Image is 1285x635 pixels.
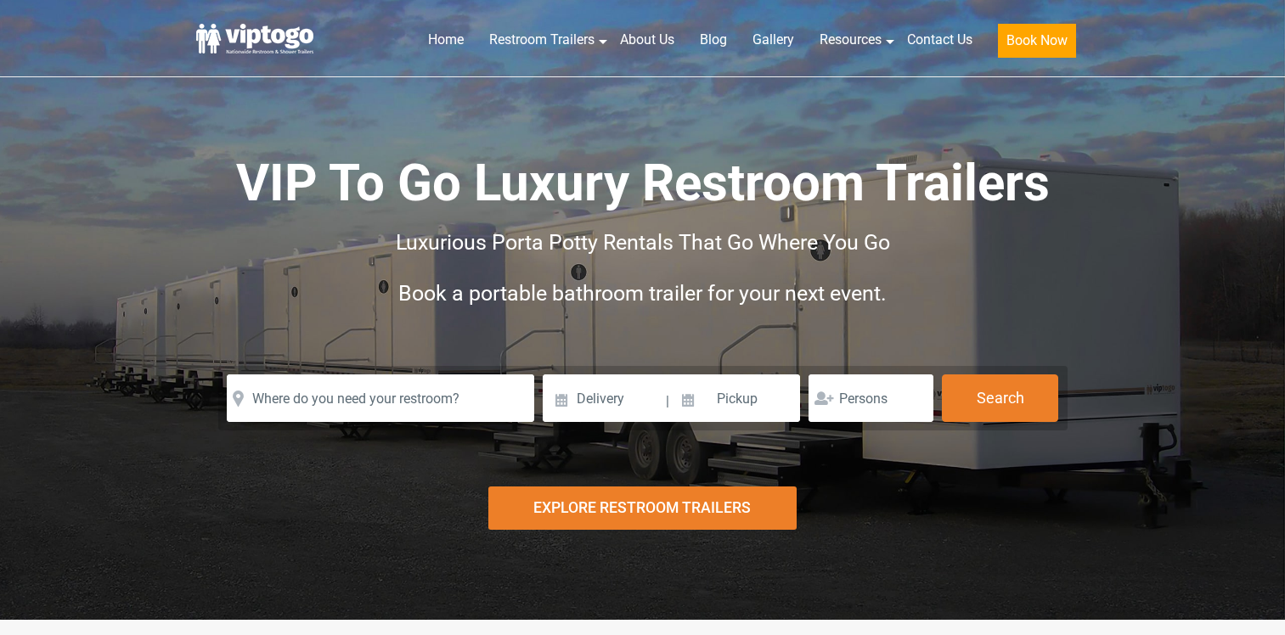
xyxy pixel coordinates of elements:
[687,21,740,59] a: Blog
[396,230,890,255] span: Luxurious Porta Potty Rentals That Go Where You Go
[476,21,607,59] a: Restroom Trailers
[894,21,985,59] a: Contact Us
[543,374,664,422] input: Delivery
[998,24,1076,58] button: Book Now
[942,374,1058,422] button: Search
[740,21,807,59] a: Gallery
[398,281,887,306] span: Book a portable bathroom trailer for your next event.
[415,21,476,59] a: Home
[607,21,687,59] a: About Us
[807,21,894,59] a: Resources
[985,21,1089,68] a: Book Now
[236,153,1050,213] span: VIP To Go Luxury Restroom Trailers
[488,486,797,530] div: Explore Restroom Trailers
[666,374,669,429] span: |
[809,374,933,422] input: Persons
[672,374,801,422] input: Pickup
[227,374,534,422] input: Where do you need your restroom?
